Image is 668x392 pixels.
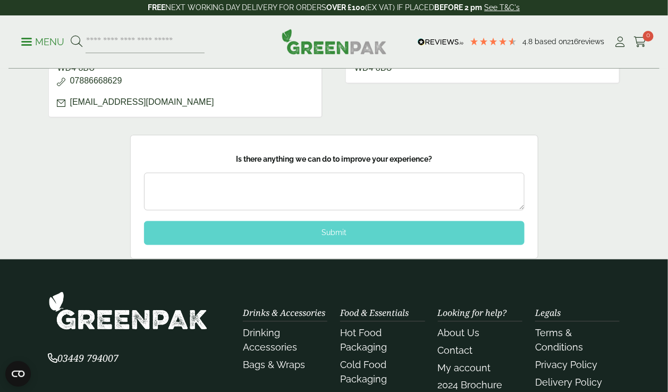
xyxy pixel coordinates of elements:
strong: FREE [148,3,166,12]
img: REVIEWS.io [418,38,464,46]
a: Hot Food Packaging [340,328,387,353]
p: 07886668629 [57,74,313,87]
div: 4.79 Stars [469,37,517,46]
span: Based on [535,37,567,46]
span: 4.8 [522,37,535,46]
i: My Account [614,37,627,47]
a: Menu [21,36,64,46]
a: Privacy Policy [535,360,597,371]
strong: OVER £100 [327,3,366,12]
p: [EMAIL_ADDRESS][DOMAIN_NAME] [57,96,313,109]
p: Menu [21,36,64,48]
img: GreenPak Supplies [282,29,387,54]
a: Contact [438,345,473,356]
img: GreenPak Supplies [48,291,208,330]
span: 03449 794007 [48,352,119,365]
span: 0 [643,31,654,41]
a: Delivery Policy [535,377,602,388]
i: Cart [633,37,647,47]
a: 0 [633,34,647,50]
a: Cold Food Packaging [340,360,387,385]
div: Submit [144,221,525,245]
span: reviews [578,37,604,46]
a: 2024 Brochure [438,380,503,391]
a: My account [438,363,491,374]
a: About Us [438,328,480,339]
strong: BEFORE 2 pm [435,3,483,12]
a: 03449 794007 [48,354,119,364]
a: Terms & Conditions [535,328,583,353]
a: Drinking Accessories [243,328,297,353]
span: 216 [567,37,578,46]
button: Open CMP widget [5,361,31,387]
a: See T&C's [485,3,520,12]
a: Bags & Wraps [243,360,305,371]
